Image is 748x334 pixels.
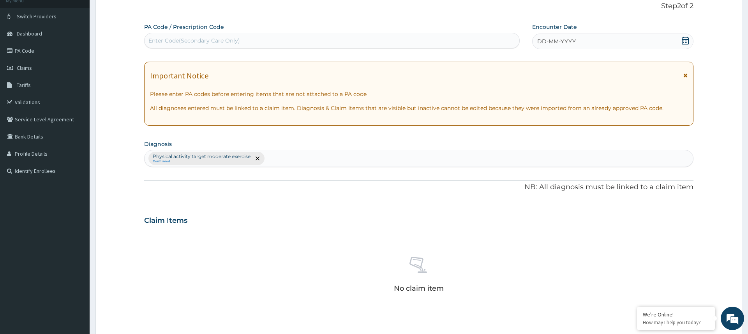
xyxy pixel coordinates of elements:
[532,23,577,31] label: Encounter Date
[144,182,693,192] p: NB: All diagnosis must be linked to a claim item
[17,64,32,71] span: Claims
[41,44,131,54] div: Chat with us now
[17,82,31,89] span: Tariffs
[537,37,576,45] span: DD-MM-YYYY
[4,213,148,240] textarea: Type your message and hit 'Enter'
[144,140,172,148] label: Diagnosis
[128,4,146,23] div: Minimize live chat window
[14,39,32,59] img: d_794563401_company_1708531726252_794563401
[17,13,56,20] span: Switch Providers
[45,98,108,177] span: We're online!
[394,284,444,292] p: No claim item
[150,71,208,80] h1: Important Notice
[643,319,709,326] p: How may I help you today?
[144,2,693,11] p: Step 2 of 2
[150,104,687,112] p: All diagnoses entered must be linked to a claim item. Diagnosis & Claim Items that are visible bu...
[150,90,687,98] p: Please enter PA codes before entering items that are not attached to a PA code
[17,30,42,37] span: Dashboard
[148,37,240,44] div: Enter Code(Secondary Care Only)
[144,217,187,225] h3: Claim Items
[643,311,709,318] div: We're Online!
[144,23,224,31] label: PA Code / Prescription Code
